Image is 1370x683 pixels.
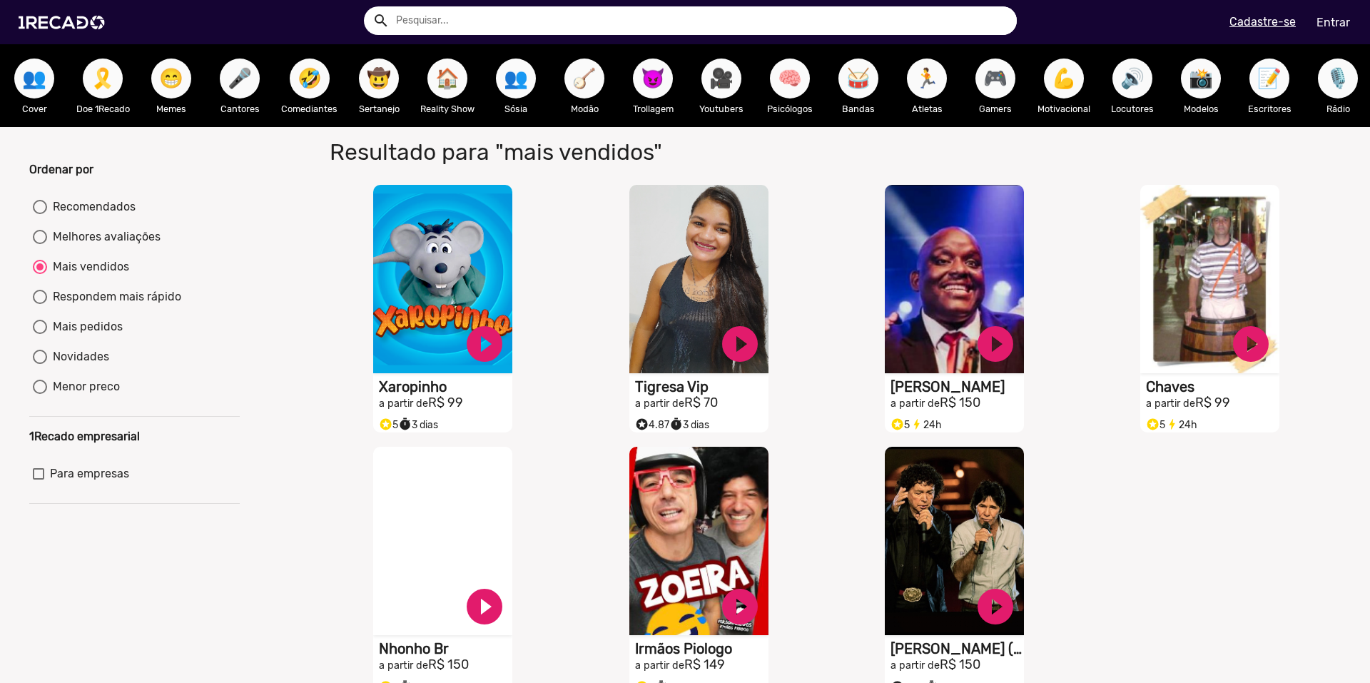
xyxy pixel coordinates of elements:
[298,59,322,98] span: 🤣
[709,59,734,98] span: 🎥
[890,419,910,431] span: 5
[228,59,252,98] span: 🎤
[144,102,198,116] p: Memes
[1112,59,1152,98] button: 🔊
[1044,59,1084,98] button: 💪
[1165,418,1179,431] small: bolt
[1249,59,1289,98] button: 📝
[385,6,1017,35] input: Pesquisar...
[890,657,1024,673] h2: R$ 150
[975,59,1015,98] button: 🎮
[983,59,1008,98] span: 🎮
[910,418,923,431] small: bolt
[352,102,406,116] p: Sertanejo
[915,59,939,98] span: 🏃
[635,398,684,410] small: a partir de
[22,59,46,98] span: 👥
[1165,414,1179,431] i: bolt
[76,102,130,116] p: Doe 1Recado
[398,414,412,431] i: timer
[635,659,684,672] small: a partir de
[1242,102,1297,116] p: Escritores
[626,102,680,116] p: Trollagem
[463,585,506,628] a: play_circle_filled
[846,59,871,98] span: 🥁
[1105,102,1160,116] p: Locutores
[1146,418,1160,431] small: stars
[669,414,683,431] i: timer
[1257,59,1282,98] span: 📝
[1229,15,1296,29] u: Cadastre-se
[398,419,438,431] span: 3 dias
[47,348,109,365] div: Novidades
[91,59,115,98] span: 🎗️
[635,395,768,411] h2: R$ 70
[635,414,649,431] i: Selo super talento
[635,657,768,673] h2: R$ 149
[968,102,1023,116] p: Gamers
[29,163,93,176] b: Ordenar por
[910,419,942,431] span: 24h
[159,59,183,98] span: 😁
[1146,395,1279,411] h2: R$ 99
[1181,59,1221,98] button: 📸
[669,418,683,431] small: timer
[496,59,536,98] button: 👥
[50,465,129,482] span: Para empresas
[1307,10,1359,35] a: Entrar
[47,288,181,305] div: Respondem mais rápido
[885,185,1024,373] video: S1RECADO vídeos dedicados para fãs e empresas
[504,59,528,98] span: 👥
[1146,419,1165,431] span: 5
[778,59,802,98] span: 🧠
[379,378,512,395] h1: Xaropinho
[974,323,1017,365] a: play_circle_filled
[838,59,878,98] button: 🥁
[373,185,512,373] video: S1RECADO vídeos dedicados para fãs e empresas
[359,59,399,98] button: 🤠
[220,59,260,98] button: 🎤
[1189,59,1213,98] span: 📸
[890,414,904,431] i: Selo super talento
[7,102,61,116] p: Cover
[29,430,140,443] b: 1Recado empresarial
[281,102,338,116] p: Comediantes
[398,418,412,431] small: timer
[213,102,267,116] p: Cantores
[557,102,612,116] p: Modão
[379,398,428,410] small: a partir de
[669,419,709,431] span: 3 dias
[435,59,460,98] span: 🏠
[47,318,123,335] div: Mais pedidos
[14,59,54,98] button: 👥
[635,640,768,657] h1: Irmãos Piologo
[372,12,390,29] mat-icon: Example home icon
[770,59,810,98] button: 🧠
[890,640,1024,657] h1: [PERSON_NAME] ([PERSON_NAME] & [PERSON_NAME])
[564,59,604,98] button: 🪕
[379,659,428,672] small: a partir de
[83,59,123,98] button: 🎗️
[635,419,669,431] span: 4.87
[1311,102,1365,116] p: Rádio
[47,258,129,275] div: Mais vendidos
[629,185,768,373] video: S1RECADO vídeos dedicados para fãs e empresas
[47,378,120,395] div: Menor preco
[379,657,512,673] h2: R$ 150
[719,323,761,365] a: play_circle_filled
[427,59,467,98] button: 🏠
[379,395,512,411] h2: R$ 99
[831,102,886,116] p: Bandas
[489,102,543,116] p: Sósia
[635,378,768,395] h1: Tigresa Vip
[420,102,475,116] p: Reality Show
[890,378,1024,395] h1: [PERSON_NAME]
[629,447,768,635] video: S1RECADO vídeos dedicados para fãs e empresas
[572,59,597,98] span: 🪕
[1140,185,1279,373] video: S1RECADO vídeos dedicados para fãs e empresas
[635,418,649,431] small: stars
[379,414,392,431] i: Selo super talento
[694,102,749,116] p: Youtubers
[379,419,398,431] span: 5
[885,447,1024,635] video: S1RECADO vídeos dedicados para fãs e empresas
